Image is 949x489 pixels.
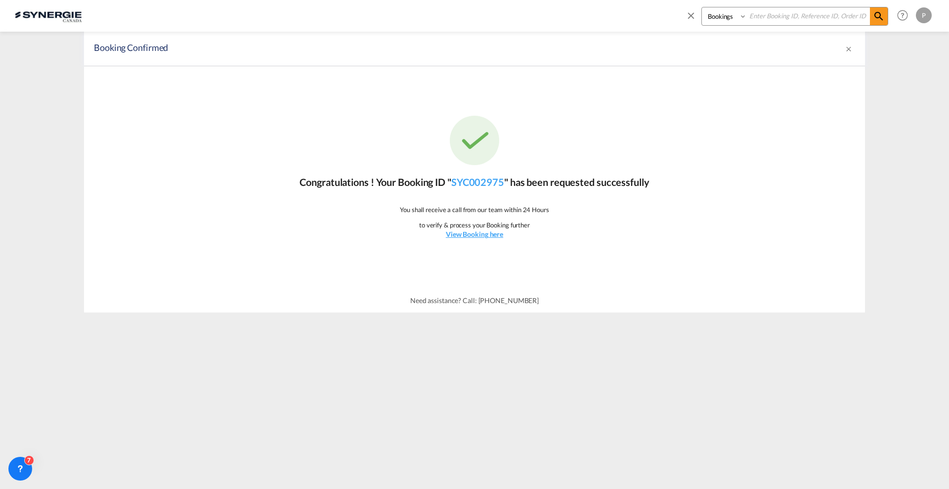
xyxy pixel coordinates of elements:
[845,45,853,53] md-icon: icon-close
[400,205,549,214] p: You shall receive a call from our team within 24 Hours
[15,4,82,27] img: 1f56c880d42311ef80fc7dca854c8e59.png
[916,7,932,23] div: P
[686,10,696,21] md-icon: icon-close
[410,296,539,306] p: Need assistance? Call: [PHONE_NUMBER]
[419,221,530,229] p: to verify & process your Booking further
[94,42,703,56] div: Booking Confirmed
[747,7,870,25] input: Enter Booking ID, Reference ID, Order ID
[894,7,911,24] span: Help
[873,10,885,22] md-icon: icon-magnify
[686,7,701,31] span: icon-close
[870,7,888,25] span: icon-magnify
[451,176,504,188] a: SYC002975
[300,175,649,189] p: Congratulations ! Your Booking ID " " has been requested successfully
[446,230,503,238] u: View Booking here
[894,7,916,25] div: Help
